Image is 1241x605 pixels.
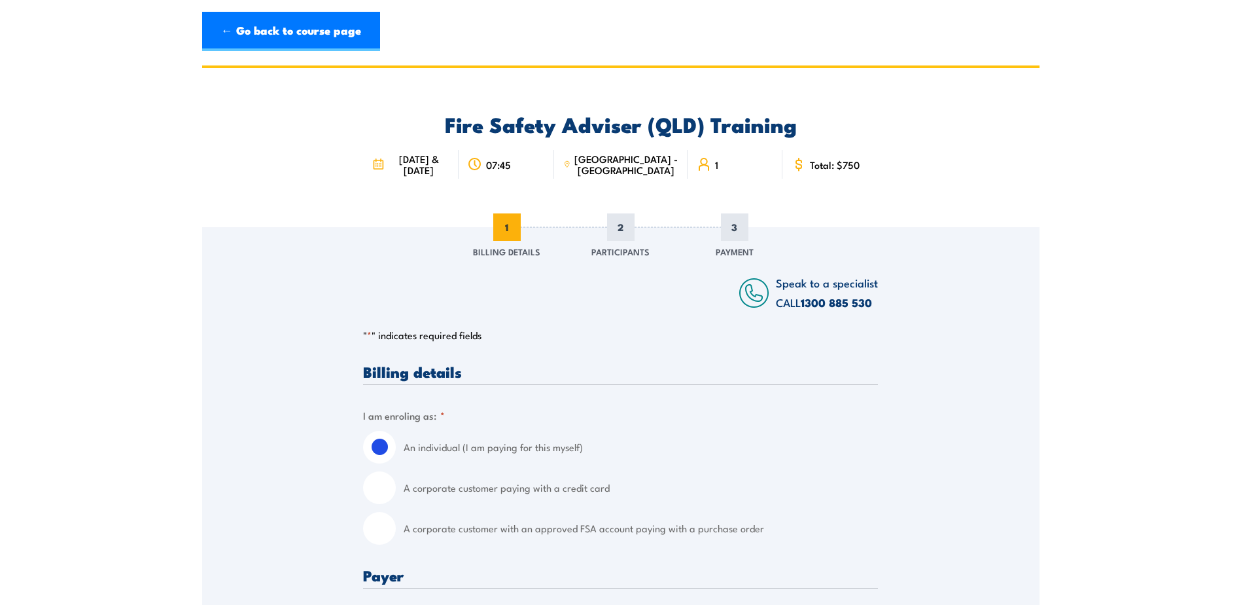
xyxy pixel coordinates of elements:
h2: Fire Safety Adviser (QLD) Training [363,115,878,133]
span: 07:45 [486,159,511,170]
a: 1300 885 530 [801,294,872,311]
span: 2 [607,213,635,241]
span: Speak to a specialist CALL [776,274,878,310]
label: A corporate customer paying with a credit card [404,471,878,504]
span: Billing Details [473,245,540,258]
h3: Payer [363,568,878,583]
label: An individual (I am paying for this myself) [404,431,878,464]
a: ← Go back to course page [202,12,380,51]
span: Total: $750 [810,159,860,170]
span: 1 [715,159,718,170]
legend: I am enroling as: [363,408,445,423]
span: [DATE] & [DATE] [388,153,449,175]
span: Participants [591,245,650,258]
span: Payment [716,245,754,258]
span: 3 [721,213,748,241]
label: A corporate customer with an approved FSA account paying with a purchase order [404,512,878,545]
span: 1 [493,213,521,241]
span: [GEOGRAPHIC_DATA] - [GEOGRAPHIC_DATA] [574,153,678,175]
p: " " indicates required fields [363,329,878,342]
h3: Billing details [363,364,878,379]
